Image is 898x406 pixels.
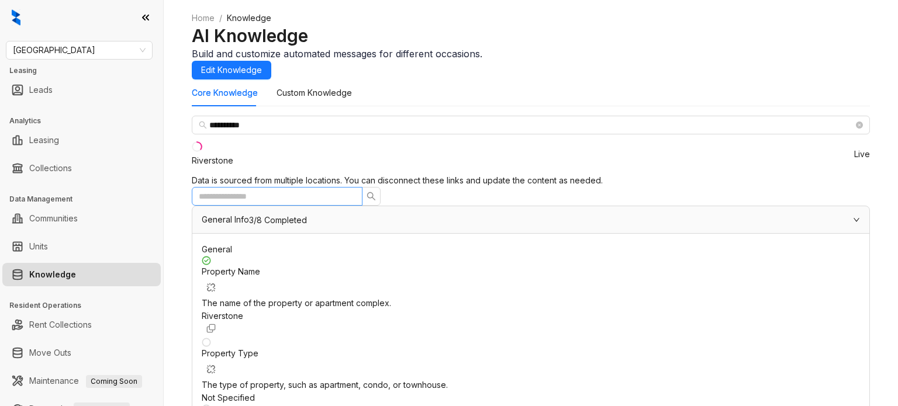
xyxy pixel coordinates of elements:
[29,263,76,286] a: Knowledge
[856,122,863,129] span: close-circle
[29,341,71,365] a: Move Outs
[9,116,163,126] h3: Analytics
[189,12,217,25] a: Home
[2,341,161,365] li: Move Outs
[2,129,161,152] li: Leasing
[219,12,222,25] li: /
[29,207,78,230] a: Communities
[202,244,232,254] span: General
[9,300,163,311] h3: Resident Operations
[201,64,262,77] span: Edit Knowledge
[853,216,860,223] span: expanded
[227,13,271,23] span: Knowledge
[192,86,258,99] div: Core Knowledge
[192,206,869,233] div: General Info3/8 Completed
[29,129,59,152] a: Leasing
[13,41,146,59] span: Fairfield
[29,78,53,102] a: Leads
[192,154,233,167] div: Riverstone
[192,61,271,79] button: Edit Knowledge
[29,313,92,336] a: Rent Collections
[192,47,870,61] div: Build and customize automated messages for different occasions.
[29,235,48,258] a: Units
[202,347,860,379] div: Property Type
[192,25,870,47] h2: AI Knowledge
[249,216,307,224] span: 3/8 Completed
[2,78,161,102] li: Leads
[12,9,20,26] img: logo
[199,121,207,129] span: search
[202,391,860,404] div: Not Specified
[202,214,249,224] span: General Info
[9,65,163,76] h3: Leasing
[277,86,352,99] div: Custom Knowledge
[202,265,860,297] div: Property Name
[2,157,161,180] li: Collections
[202,297,860,310] div: The name of the property or apartment complex.
[367,192,376,201] span: search
[86,375,142,388] span: Coming Soon
[202,379,860,391] div: The type of property, such as apartment, condo, or townhouse.
[2,235,161,258] li: Units
[202,311,243,321] span: Riverstone
[2,313,161,336] li: Rent Collections
[192,174,870,187] div: Data is sourced from multiple locations. You can disconnect these links and update the content as...
[29,157,72,180] a: Collections
[2,207,161,230] li: Communities
[9,194,163,204] h3: Data Management
[2,263,161,286] li: Knowledge
[2,369,161,393] li: Maintenance
[854,150,870,158] span: Live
